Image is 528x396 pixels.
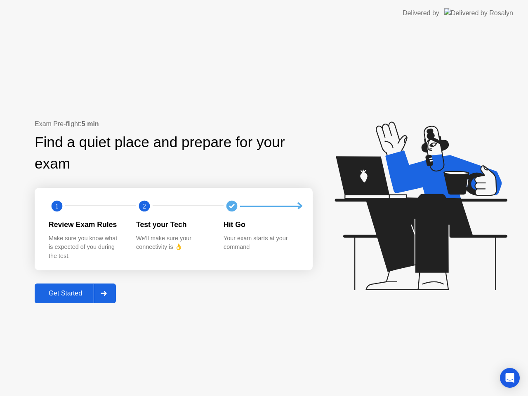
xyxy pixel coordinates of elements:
[136,219,210,230] div: Test your Tech
[224,234,298,252] div: Your exam starts at your command
[35,131,313,175] div: Find a quiet place and prepare for your exam
[35,119,313,129] div: Exam Pre-flight:
[444,8,513,18] img: Delivered by Rosalyn
[49,219,123,230] div: Review Exam Rules
[403,8,439,18] div: Delivered by
[55,202,59,210] text: 1
[143,202,146,210] text: 2
[49,234,123,261] div: Make sure you know what is expected of you during the test.
[224,219,298,230] div: Hit Go
[37,290,94,297] div: Get Started
[35,284,116,303] button: Get Started
[500,368,520,388] div: Open Intercom Messenger
[82,120,99,127] b: 5 min
[136,234,210,252] div: We’ll make sure your connectivity is 👌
